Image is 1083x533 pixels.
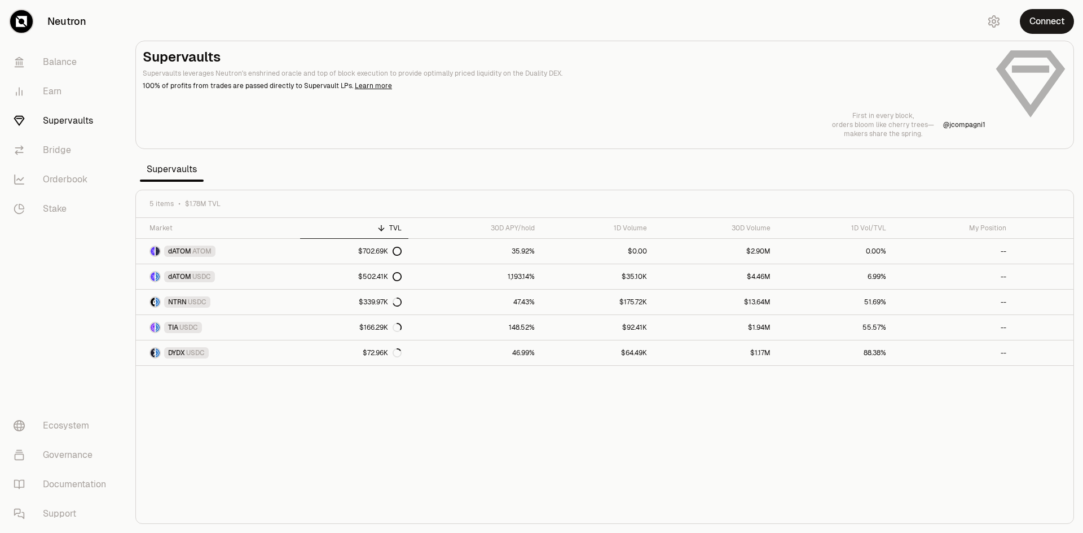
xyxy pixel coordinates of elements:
[777,340,893,365] a: 88.38%
[893,264,1013,289] a: --
[893,290,1013,314] a: --
[359,323,402,332] div: $166.29K
[541,239,654,264] a: $0.00
[5,194,122,224] a: Stake
[777,239,893,264] a: 0.00%
[654,340,777,365] a: $1.17M
[943,120,985,129] p: @ jcompagni1
[149,224,293,233] div: Market
[136,264,300,289] a: dATOM LogoUSDC LogodATOMUSDC
[168,348,185,357] span: DYDX
[832,129,934,138] p: makers share the spring.
[5,165,122,194] a: Orderbook
[415,224,535,233] div: 30D APY/hold
[151,323,155,332] img: TIA Logo
[943,120,985,129] a: @jcompagni1
[186,348,205,357] span: USDC
[777,290,893,314] a: 51.69%
[654,239,777,264] a: $2.90M
[541,340,654,365] a: $64.49K
[185,199,221,208] span: $1.78M TVL
[136,315,300,340] a: TIA LogoUSDC LogoTIAUSDC
[5,411,122,440] a: Ecosystem
[300,340,408,365] a: $72.96K
[151,272,155,281] img: dATOM Logo
[408,340,541,365] a: 46.99%
[5,470,122,499] a: Documentation
[156,323,160,332] img: USDC Logo
[307,224,402,233] div: TVL
[179,323,198,332] span: USDC
[151,348,155,357] img: DYDX Logo
[541,290,654,314] a: $175.72K
[893,239,1013,264] a: --
[355,81,392,90] a: Learn more
[156,348,160,357] img: USDC Logo
[300,290,408,314] a: $339.97K
[192,272,211,281] span: USDC
[143,68,985,78] p: Supervaults leverages Neutron's enshrined oracle and top of block execution to provide optimally ...
[300,239,408,264] a: $702.69K
[5,136,122,165] a: Bridge
[168,272,191,281] span: dATOM
[300,264,408,289] a: $502.41K
[541,315,654,340] a: $92.41K
[359,298,402,307] div: $339.97K
[192,247,212,256] span: ATOM
[151,298,155,307] img: NTRN Logo
[654,264,777,289] a: $4.46M
[300,315,408,340] a: $166.29K
[832,120,934,129] p: orders bloom like cherry trees—
[784,224,886,233] div: 1D Vol/TVL
[654,290,777,314] a: $13.64M
[5,440,122,470] a: Governance
[900,224,1006,233] div: My Position
[893,340,1013,365] a: --
[358,247,402,256] div: $702.69K
[5,77,122,106] a: Earn
[143,48,985,66] h2: Supervaults
[777,264,893,289] a: 6.99%
[893,315,1013,340] a: --
[654,315,777,340] a: $1.94M
[188,298,206,307] span: USDC
[140,158,204,181] span: Supervaults
[363,348,402,357] div: $72.96K
[168,323,178,332] span: TIA
[143,81,985,91] p: 100% of profits from trades are passed directly to Supervault LPs.
[661,224,771,233] div: 30D Volume
[408,239,541,264] a: 35.92%
[408,315,541,340] a: 148.52%
[548,224,648,233] div: 1D Volume
[168,247,191,256] span: dATOM
[832,111,934,120] p: First in every block,
[156,247,160,256] img: ATOM Logo
[149,199,174,208] span: 5 items
[156,272,160,281] img: USDC Logo
[777,315,893,340] a: 55.57%
[408,290,541,314] a: 47.43%
[168,298,187,307] span: NTRN
[541,264,654,289] a: $35.10K
[1020,9,1074,34] button: Connect
[408,264,541,289] a: 1,193.14%
[358,272,402,281] div: $502.41K
[136,290,300,314] a: NTRN LogoUSDC LogoNTRNUSDC
[5,499,122,528] a: Support
[5,106,122,136] a: Supervaults
[156,298,160,307] img: USDC Logo
[136,239,300,264] a: dATOM LogoATOM LogodATOMATOM
[136,340,300,365] a: DYDX LogoUSDC LogoDYDXUSDC
[151,247,155,256] img: dATOM Logo
[5,47,122,77] a: Balance
[832,111,934,138] a: First in every block,orders bloom like cherry trees—makers share the spring.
